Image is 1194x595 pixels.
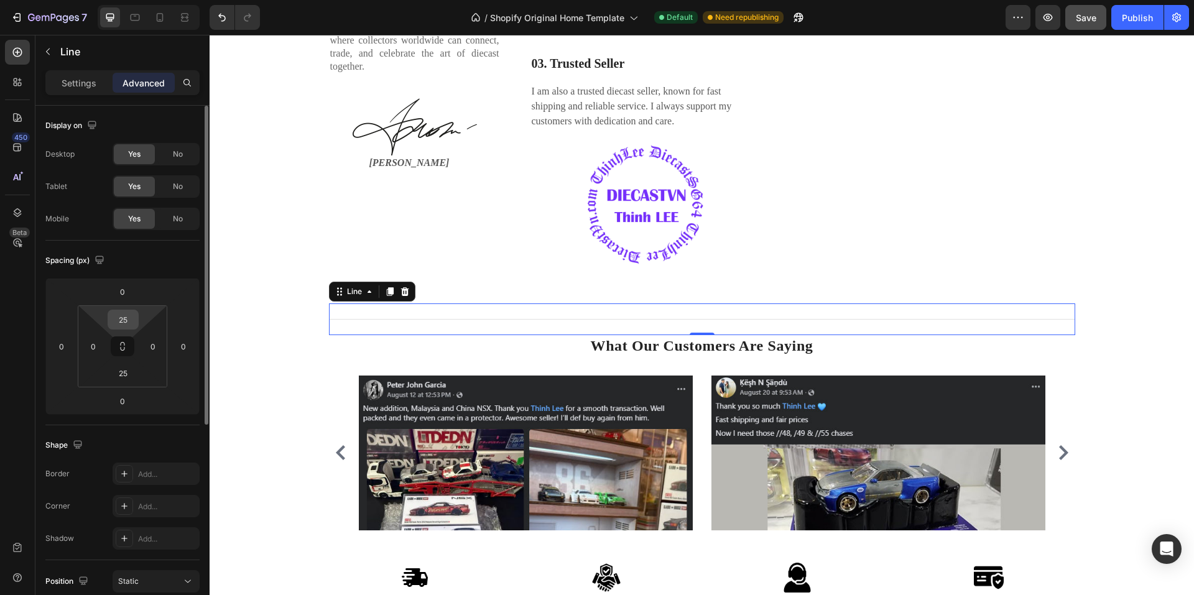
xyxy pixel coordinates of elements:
img: gempages_581728802523054819-5cfc13e7-a791-4da6-a5d3-3858f53703e6.jpg [373,106,497,234]
div: Open Intercom Messenger [1152,534,1182,564]
input: 0 [174,337,193,356]
span: Need republishing [715,12,779,23]
button: Static [113,570,200,593]
div: Spacing (px) [45,252,107,269]
p: Advanced [123,76,165,90]
span: Save [1076,12,1096,23]
button: Carousel Back Arrow [121,408,141,428]
input: 0px [84,337,103,356]
p: Line [60,44,195,59]
input: 0 [110,282,135,301]
img: gempages_581728802523054819-4f579186-037f-436a-a6a2-0f1c404c0b73.jpg [502,341,836,495]
img: Alt Image [573,528,603,558]
img: Alt Image [382,528,412,558]
img: gempages_581728802523054819-05cadfd7-33c7-407f-8961-120ff42cc52b.jpg [149,341,483,495]
img: Alt Image [764,528,794,558]
button: 7 [5,5,93,30]
iframe: Design area [210,35,1194,595]
div: Position [45,573,91,590]
div: 450 [12,132,30,142]
span: Yes [128,181,141,192]
button: Save [1065,5,1106,30]
h2: Rich Text Editor. Editing area: main [119,300,866,322]
div: Display on [45,118,99,134]
span: Default [667,12,693,23]
button: Carousel Next Arrow [844,408,864,428]
div: Shape [45,437,85,454]
div: Add... [138,501,197,512]
input: 0 [52,337,71,356]
span: Yes [128,149,141,160]
span: No [173,149,183,160]
div: Add... [138,533,197,545]
img: Alt Image [190,528,220,558]
div: Publish [1122,11,1153,24]
span: No [173,213,183,224]
span: Static [118,576,139,586]
input: 25px [111,310,136,329]
span: / [484,11,488,24]
p: 7 [81,10,87,25]
div: Border [45,468,70,479]
div: Tablet [45,181,67,192]
p: What Our Customers Are Saying [121,302,864,321]
span: Shopify Original Home Template [490,11,624,24]
div: Shadow [45,533,74,544]
input: 0 [110,392,135,410]
div: Undo/Redo [210,5,260,30]
div: Beta [9,228,30,238]
div: Desktop [45,149,75,160]
span: No [173,181,183,192]
div: Mobile [45,213,69,224]
div: Corner [45,500,70,512]
p: I am also a trusted diecast seller, known for fast shipping and reliable service. I always suppor... [322,49,548,94]
span: Yes [128,213,141,224]
div: Add... [138,469,197,480]
div: Line [135,251,155,262]
input: 25px [111,364,136,382]
p: Settings [62,76,96,90]
input: 0px [144,337,162,356]
button: Publish [1111,5,1164,30]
